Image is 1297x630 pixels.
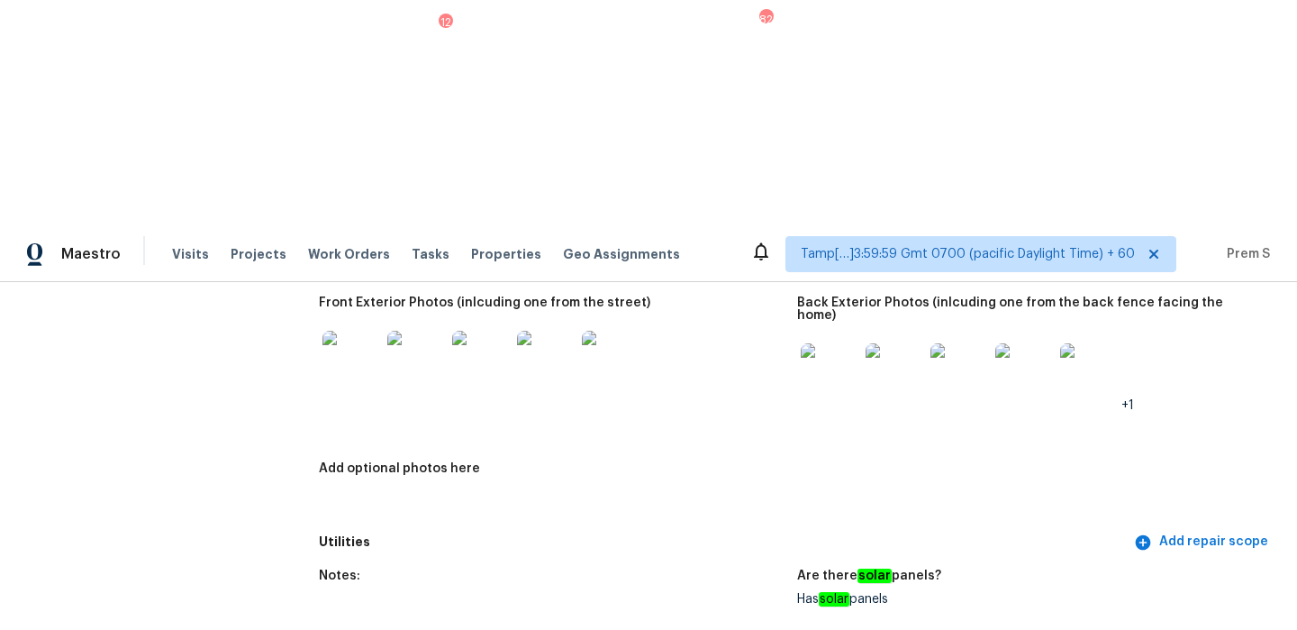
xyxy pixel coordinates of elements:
h5: Notes: [319,570,360,582]
div: Has panels [797,593,1261,606]
em: solar [819,592,849,607]
span: Geo Assignments [563,245,680,263]
h5: Back Exterior Photos (inlcuding one from the back fence facing the home) [797,297,1261,322]
span: Properties [471,245,541,263]
span: Projects [231,245,286,263]
span: Work Orders [308,245,390,263]
span: Tamp[…]3:59:59 Gmt 0700 (pacific Daylight Time) + 60 [801,245,1135,263]
button: Add repair scope [1130,525,1275,559]
span: Tasks [412,248,449,260]
span: +1 [1121,399,1134,412]
h5: Add optional photos here [319,462,480,475]
h5: Utilities [319,533,1130,552]
em: solar [857,569,892,583]
span: Prem S [1220,245,1270,263]
span: Add repair scope [1138,531,1268,553]
span: Maestro [61,245,121,263]
h5: Front Exterior Photos (inlcuding one from the street) [319,297,650,309]
span: Visits [172,245,209,263]
h5: Are there panels? [797,570,941,582]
